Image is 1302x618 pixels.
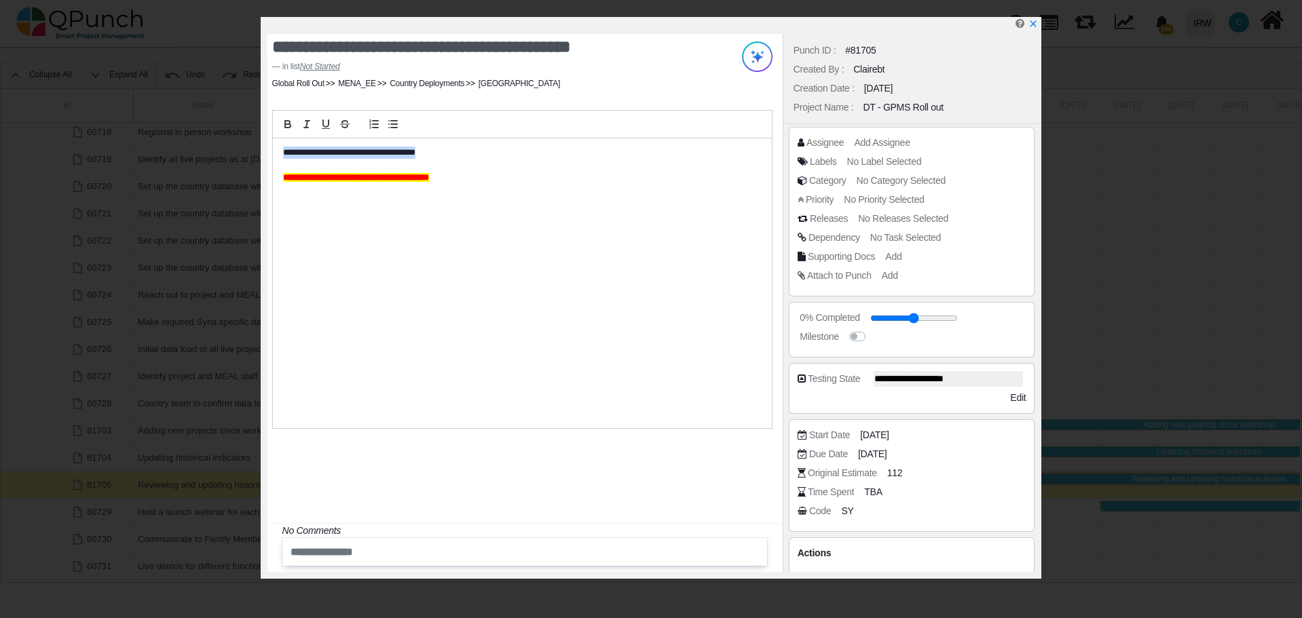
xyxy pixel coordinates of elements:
span: Add [885,251,901,262]
cite: Source Title [300,62,340,71]
span: No Task Selected [870,232,941,243]
div: Created By : [794,62,844,77]
span: [DATE] [860,428,889,442]
span: TBA [864,485,882,499]
span: [DATE] [858,447,887,461]
div: Clairebt [853,62,885,77]
div: Labels [810,155,837,169]
li: Country Deployments [376,77,465,90]
div: Assignee [806,136,844,150]
span: SY [841,504,853,518]
div: Start Date [809,428,850,442]
div: Releases [810,212,848,226]
div: Time Spent [808,485,854,499]
li: [GEOGRAPHIC_DATA] [464,77,560,90]
div: DT - GPMS Roll out [863,100,943,115]
div: Priority [806,193,834,207]
span: No Category Selected [857,175,946,186]
div: Milestone [800,330,838,344]
div: Supporting Docs [808,250,875,264]
span: Edit [1010,392,1026,403]
div: 0% Completed [800,311,859,325]
span: Add [882,270,898,281]
div: [DATE] [864,81,893,96]
div: Dependency [808,231,860,245]
i: No Comments [282,525,341,536]
u: Not Started [300,62,340,71]
div: Creation Date : [794,81,855,96]
li: MENA_EE [324,77,376,90]
span: No Label Selected [847,156,922,167]
div: Original Estimate [808,466,877,480]
div: Category [809,174,847,188]
div: Testing State [808,372,860,386]
span: 112 [887,466,903,480]
span: No Releases Selected [858,213,948,224]
img: Try writing with AI [742,41,773,72]
div: Attach to Punch [807,269,872,283]
footer: in list [272,60,686,73]
div: Due Date [809,447,848,461]
span: Add Assignee [854,137,910,148]
span: No Priority Selected [844,194,924,205]
div: Project Name : [794,100,854,115]
div: Code [809,504,831,518]
li: Global Roll Out [272,77,324,90]
span: Actions [798,547,831,558]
